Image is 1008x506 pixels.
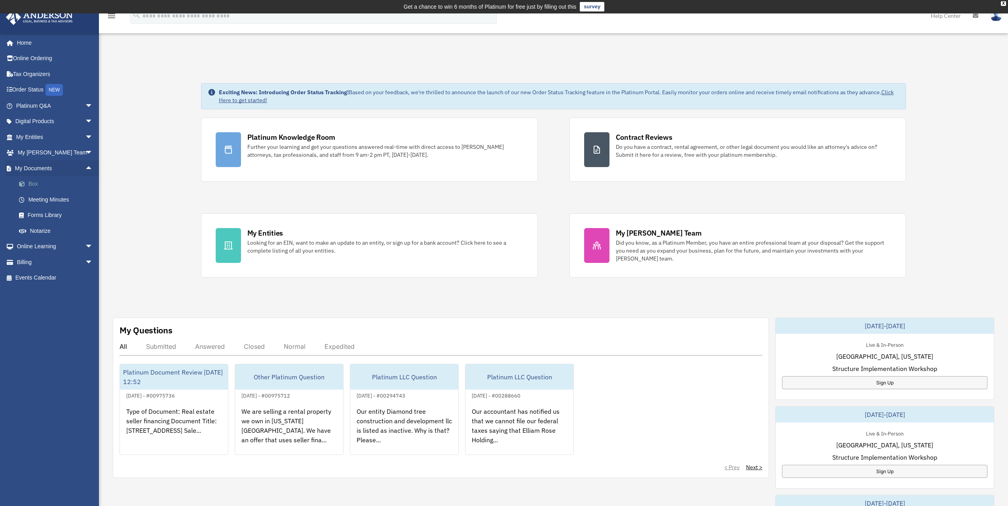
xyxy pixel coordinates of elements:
[404,2,577,11] div: Get a chance to win 6 months of Platinum for free just by filling out this
[782,465,987,478] a: Sign Up
[219,89,349,96] strong: Exciting News: Introducing Order Status Tracking!
[85,98,101,114] span: arrow_drop_down
[4,10,75,25] img: Anderson Advisors Platinum Portal
[132,11,141,19] i: search
[195,342,225,350] div: Answered
[832,364,937,373] span: Structure Implementation Workshop
[832,453,937,462] span: Structure Implementation Workshop
[120,391,181,399] div: [DATE] - #00975736
[350,400,458,462] div: Our entity Diamond tree construction and development llc is listed as inactive. Why is that? Plea...
[120,364,228,390] div: Platinum Document Review [DATE] 12:52
[6,254,105,270] a: Billingarrow_drop_down
[247,239,523,255] div: Looking for an EIN, want to make an update to an entity, or sign up for a bank account? Click her...
[235,391,296,399] div: [DATE] - #00975712
[85,254,101,270] span: arrow_drop_down
[350,364,459,455] a: Platinum LLC Question[DATE] - #00294743Our entity Diamond tree construction and development llc i...
[325,342,355,350] div: Expedited
[616,228,702,238] div: My [PERSON_NAME] Team
[85,114,101,130] span: arrow_drop_down
[235,364,343,390] div: Other Platinum Question
[465,364,573,390] div: Platinum LLC Question
[11,223,105,239] a: Notarize
[284,342,306,350] div: Normal
[235,364,344,455] a: Other Platinum Question[DATE] - #00975712We are selling a rental property we own in [US_STATE][GE...
[6,270,105,286] a: Events Calendar
[85,239,101,255] span: arrow_drop_down
[120,364,228,455] a: Platinum Document Review [DATE] 12:52[DATE] - #00975736Type of Document: Real estate seller finan...
[201,213,538,278] a: My Entities Looking for an EIN, want to make an update to an entity, or sign up for a bank accoun...
[244,342,265,350] div: Closed
[6,35,101,51] a: Home
[836,440,933,450] span: [GEOGRAPHIC_DATA], [US_STATE]
[201,118,538,182] a: Platinum Knowledge Room Further your learning and get your questions answered real-time with dire...
[247,228,283,238] div: My Entities
[85,129,101,145] span: arrow_drop_down
[120,342,127,350] div: All
[6,145,105,161] a: My [PERSON_NAME] Teamarrow_drop_down
[782,376,987,389] a: Sign Up
[860,429,910,437] div: Live & In-Person
[6,98,105,114] a: Platinum Q&Aarrow_drop_down
[120,324,173,336] div: My Questions
[235,400,343,462] div: We are selling a rental property we own in [US_STATE][GEOGRAPHIC_DATA]. We have an offer that use...
[350,364,458,390] div: Platinum LLC Question
[616,143,892,159] div: Do you have a contract, rental agreement, or other legal document you would like an attorney's ad...
[836,352,933,361] span: [GEOGRAPHIC_DATA], [US_STATE]
[46,84,63,96] div: NEW
[6,160,105,176] a: My Documentsarrow_drop_up
[11,192,105,207] a: Meeting Minutes
[569,118,906,182] a: Contract Reviews Do you have a contract, rental agreement, or other legal document you would like...
[146,342,176,350] div: Submitted
[776,318,994,334] div: [DATE]-[DATE]
[6,114,105,129] a: Digital Productsarrow_drop_down
[1001,1,1006,6] div: close
[580,2,604,11] a: survey
[569,213,906,278] a: My [PERSON_NAME] Team Did you know, as a Platinum Member, you have an entire professional team at...
[746,463,762,471] a: Next >
[219,89,894,104] a: Click Here to get started!
[120,400,228,462] div: Type of Document: Real estate seller financing Document Title: [STREET_ADDRESS] Sale...
[465,400,573,462] div: Our accountant has notified us that we cannot file our federal taxes saying that Elliam Rose Hold...
[776,407,994,422] div: [DATE]-[DATE]
[11,207,105,223] a: Forms Library
[465,364,574,455] a: Platinum LLC Question[DATE] - #00288660Our accountant has notified us that we cannot file our fed...
[6,239,105,255] a: Online Learningarrow_drop_down
[247,143,523,159] div: Further your learning and get your questions answered real-time with direct access to [PERSON_NAM...
[350,391,412,399] div: [DATE] - #00294743
[990,10,1002,21] img: User Pic
[6,51,105,67] a: Online Ordering
[107,11,116,21] i: menu
[247,132,335,142] div: Platinum Knowledge Room
[85,160,101,177] span: arrow_drop_up
[6,82,105,98] a: Order StatusNEW
[860,340,910,348] div: Live & In-Person
[465,391,527,399] div: [DATE] - #00288660
[616,132,672,142] div: Contract Reviews
[85,145,101,161] span: arrow_drop_down
[6,66,105,82] a: Tax Organizers
[219,88,900,104] div: Based on your feedback, we're thrilled to announce the launch of our new Order Status Tracking fe...
[616,239,892,263] div: Did you know, as a Platinum Member, you have an entire professional team at your disposal? Get th...
[11,176,105,192] a: Box
[107,14,116,21] a: menu
[6,129,105,145] a: My Entitiesarrow_drop_down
